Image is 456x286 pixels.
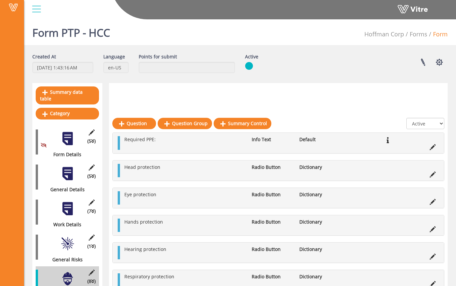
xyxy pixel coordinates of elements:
li: Radio Button [248,219,296,225]
h1: Form PTP - HCC [32,17,110,45]
span: (7 ) [87,208,96,215]
a: Summary data table [36,86,99,104]
span: (5 ) [87,173,96,180]
img: yes [245,62,253,70]
a: Question Group [158,118,212,129]
span: (5 ) [87,138,96,145]
li: Info Text [248,136,296,143]
li: Radio Button [248,246,296,253]
span: (8 ) [87,278,96,285]
span: 210 [364,30,404,38]
a: Summary Control [214,118,271,129]
div: General Risks [36,256,94,263]
a: Question [112,118,156,129]
div: Form Details [36,151,94,158]
span: Required PPE: [124,136,156,142]
span: Respiratory protection [124,273,174,280]
span: Eye protection [124,191,156,198]
span: (1 ) [87,243,96,250]
li: Default [296,136,344,143]
li: Radio Button [248,191,296,198]
li: Dictionary [296,246,344,253]
span: Hearing protection [124,246,166,252]
a: Forms [410,30,427,38]
span: Head protection [124,164,160,170]
a: Category [36,108,99,119]
li: Dictionary [296,273,344,280]
li: Radio Button [248,164,296,171]
li: Dictionary [296,219,344,225]
label: Points for submit [139,53,177,60]
label: Active [245,53,258,60]
li: Dictionary [296,164,344,171]
div: Work Details [36,221,94,228]
li: Dictionary [296,191,344,198]
label: Created At [32,53,56,60]
li: Radio Button [248,273,296,280]
label: Language [103,53,125,60]
span: Hands protection [124,219,163,225]
div: General Details [36,186,94,193]
li: Form [427,30,448,39]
